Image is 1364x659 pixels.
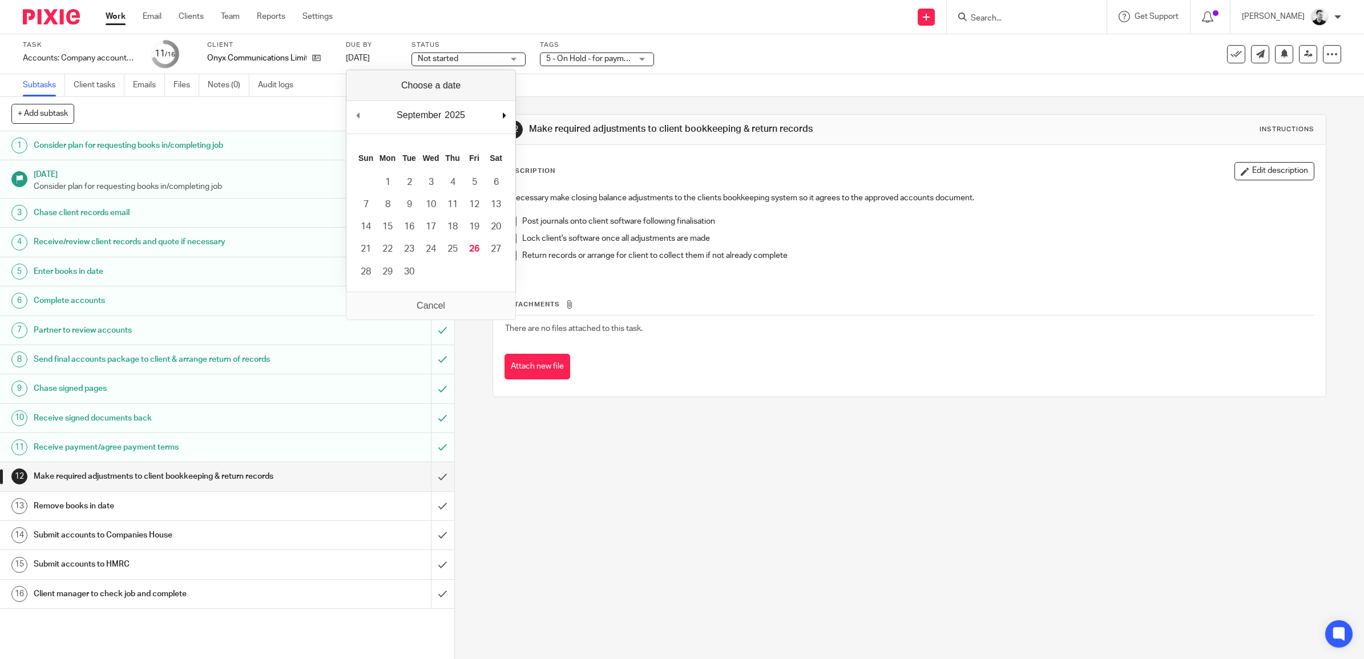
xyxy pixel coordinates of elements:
div: Accounts: Company accounts and tax return [23,52,137,64]
img: Dave_2025.jpg [1310,8,1329,26]
span: There are no files attached to this task. [505,325,643,333]
button: 26 [463,238,485,260]
div: 12 [11,468,27,484]
button: 29 [377,261,398,283]
a: Reports [257,11,285,22]
button: 5 [463,171,485,193]
abbr: Sunday [358,153,373,163]
button: 15 [377,216,398,238]
input: Search [970,14,1072,24]
button: 24 [420,238,442,260]
button: Attach new file [505,354,570,379]
p: If necessary make closing balance adjustments to the clients bookkeeping system so it agrees to t... [505,192,1314,204]
abbr: Friday [469,153,479,163]
h1: Client manager to check job and complete [34,585,291,603]
div: 10 [11,410,27,426]
button: 7 [355,193,377,216]
a: Clients [179,11,204,22]
span: Not started [418,55,458,63]
h1: [DATE] [34,166,443,180]
a: Audit logs [258,74,302,96]
button: 16 [398,216,420,238]
h1: Remove books in date [34,498,291,515]
abbr: Monday [380,153,396,163]
h1: Chase client records email [34,204,291,221]
a: Client tasks [74,74,124,96]
div: 4 [11,235,27,250]
button: 28 [355,261,377,283]
div: 3 [11,205,27,221]
button: 12 [463,193,485,216]
div: September [395,107,443,124]
p: Lock client's software once all adjustments are made [522,233,1314,244]
div: 5 [11,264,27,280]
button: + Add subtask [11,104,74,123]
a: Notes (0) [208,74,249,96]
button: 1 [377,171,398,193]
div: 6 [11,293,27,309]
h1: Make required adjustments to client bookkeeping & return records [34,468,291,485]
div: 11 [155,47,175,60]
button: 17 [420,216,442,238]
h1: Receive signed documents back [34,410,291,427]
h1: Submit accounts to HMRC [34,556,291,573]
a: Subtasks [23,74,65,96]
div: 11 [11,439,27,455]
button: 6 [485,171,507,193]
button: 3 [420,171,442,193]
h1: Submit accounts to Companies House [34,527,291,544]
h1: Enter books in date [34,263,291,280]
h1: Make required adjustments to client bookkeeping & return records [529,123,934,135]
abbr: Thursday [445,153,459,163]
button: 25 [442,238,463,260]
div: Instructions [1260,125,1314,134]
h1: Send final accounts package to client & arrange return of records [34,351,291,368]
div: 13 [11,498,27,514]
label: Task [23,41,137,50]
button: Next Month [498,107,510,124]
div: 1 [11,138,27,153]
p: Return records or arrange for client to collect them if not already complete [522,250,1314,261]
p: Consider plan for requesting books in/completing job [34,181,443,192]
p: Description [505,167,555,176]
div: 8 [11,351,27,367]
button: 27 [485,238,507,260]
abbr: Tuesday [402,153,416,163]
a: Email [143,11,162,22]
button: 11 [442,193,463,216]
div: 16 [11,586,27,602]
img: Pixie [23,9,80,25]
button: 19 [463,216,485,238]
a: Team [221,11,240,22]
span: 5 - On Hold - for payment/client approval [546,55,691,63]
h1: Chase signed pages [34,380,291,397]
span: [DATE] [346,54,370,62]
label: Tags [540,41,654,50]
small: /16 [165,51,175,58]
button: 18 [442,216,463,238]
label: Status [411,41,526,50]
button: 14 [355,216,377,238]
label: Due by [346,41,397,50]
button: 10 [420,193,442,216]
abbr: Saturday [490,153,502,163]
h1: Consider plan for requesting books in/completing job [34,137,291,154]
button: 22 [377,238,398,260]
p: Post journals onto client software following finalisation [522,216,1314,227]
h1: Receive payment/agree payment terms [34,439,291,456]
a: Files [173,74,199,96]
a: Settings [302,11,333,22]
button: 20 [485,216,507,238]
p: [PERSON_NAME] [1242,11,1305,22]
a: Work [106,11,126,22]
span: Attachments [505,301,560,308]
h1: Partner to review accounts [34,322,291,339]
button: 23 [398,238,420,260]
div: 2025 [443,107,467,124]
p: Onyx Communications Limited [207,52,306,64]
abbr: Wednesday [423,153,439,163]
button: Edit description [1234,162,1314,180]
h1: Receive/review client records and quote if necessary [34,233,291,250]
h1: Complete accounts [34,292,291,309]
